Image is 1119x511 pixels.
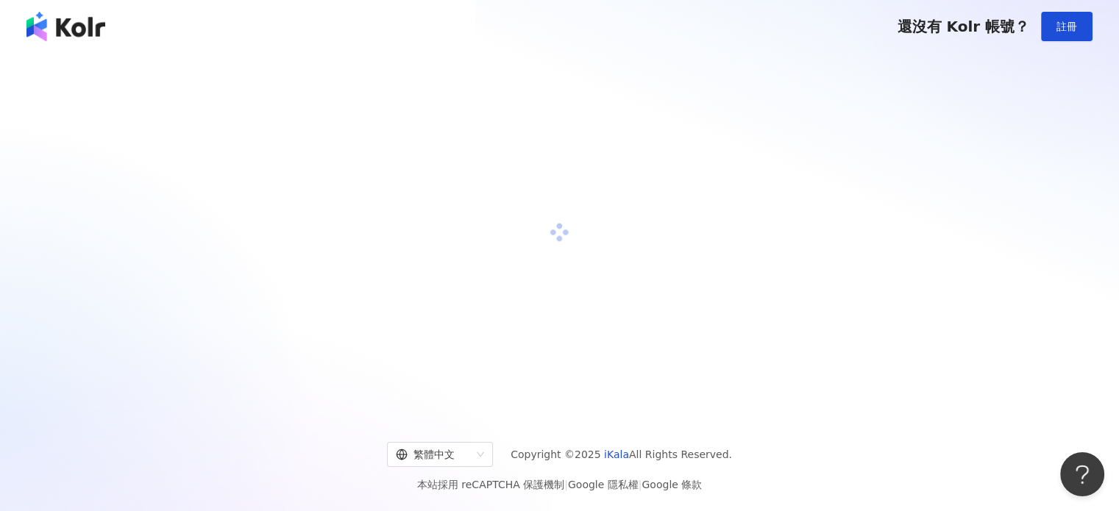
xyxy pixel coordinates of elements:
[639,479,642,490] span: |
[568,479,639,490] a: Google 隱私權
[642,479,702,490] a: Google 條款
[564,479,568,490] span: |
[26,12,105,41] img: logo
[1060,452,1104,496] iframe: Help Scout Beacon - Open
[511,446,732,463] span: Copyright © 2025 All Rights Reserved.
[417,476,702,493] span: 本站採用 reCAPTCHA 保護機制
[1041,12,1093,41] button: 註冊
[604,449,629,460] a: iKala
[396,443,471,466] div: 繁體中文
[897,18,1029,35] span: 還沒有 Kolr 帳號？
[1056,21,1077,32] span: 註冊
